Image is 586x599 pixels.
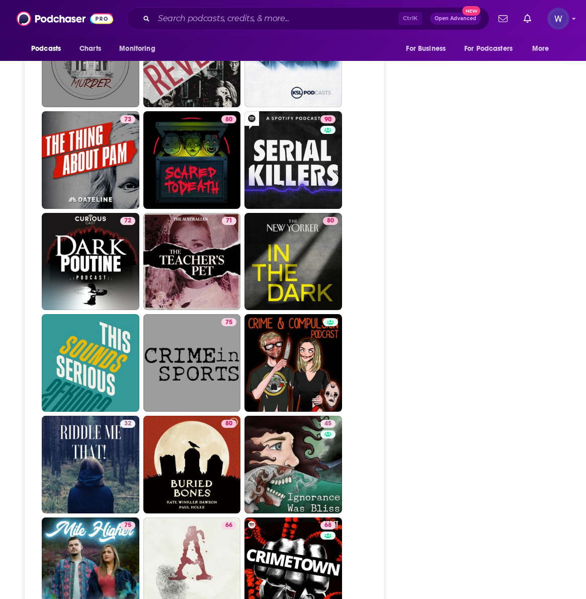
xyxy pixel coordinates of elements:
button: Open AdvancedNew [430,13,481,25]
button: open menu [458,39,527,58]
span: More [532,42,549,56]
a: 90 [320,115,336,123]
span: 75 [225,318,232,328]
a: Show notifications dropdown [494,10,512,27]
a: 45 [320,420,336,428]
span: 71 [226,216,232,226]
span: 68 [324,520,331,531]
a: 72 [42,213,139,311]
button: open menu [24,39,74,58]
button: Show profile menu [547,8,569,30]
span: New [462,6,480,16]
span: 75 [124,520,131,531]
span: Podcasts [31,42,61,56]
a: 90 [244,111,342,209]
a: 75 [143,314,241,412]
a: 72 [120,217,135,225]
a: 75 [221,318,236,326]
span: 80 [327,216,334,226]
img: User Profile [547,8,569,30]
a: 68 [320,521,336,530]
span: Charts [79,42,101,56]
span: 80 [225,115,232,125]
button: open menu [112,39,168,58]
a: 75 [120,521,135,530]
button: open menu [525,39,562,58]
span: For Business [406,42,446,56]
span: Open Advanced [435,16,476,21]
a: 73 [120,115,135,123]
a: 32 [42,416,139,513]
div: Search podcasts, credits, & more... [126,7,489,30]
a: 32 [120,420,135,428]
a: 73 [42,111,139,209]
span: 90 [324,115,331,125]
a: 80 [221,115,236,123]
a: 80 [244,213,342,311]
span: For Podcasters [464,42,513,56]
button: open menu [399,39,458,58]
a: 45 [244,416,342,513]
a: 80 [143,416,241,513]
span: 45 [324,419,331,429]
span: 32 [124,419,131,429]
span: 72 [124,216,131,226]
span: Monitoring [119,42,155,56]
img: Podchaser - Follow, Share and Rate Podcasts [17,9,113,28]
span: Logged in as realitymarble [547,8,569,30]
a: 80 [323,217,338,225]
a: 80 [143,111,241,209]
span: 80 [225,419,232,429]
span: 66 [225,520,232,531]
a: 71 [222,217,236,225]
a: Show notifications dropdown [520,10,535,27]
a: Charts [73,39,107,58]
a: 71 [143,213,241,311]
span: 73 [124,115,131,125]
span: Ctrl K [398,12,422,25]
input: Search podcasts, credits, & more... [154,11,398,27]
a: 80 [221,420,236,428]
a: 66 [221,521,236,530]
